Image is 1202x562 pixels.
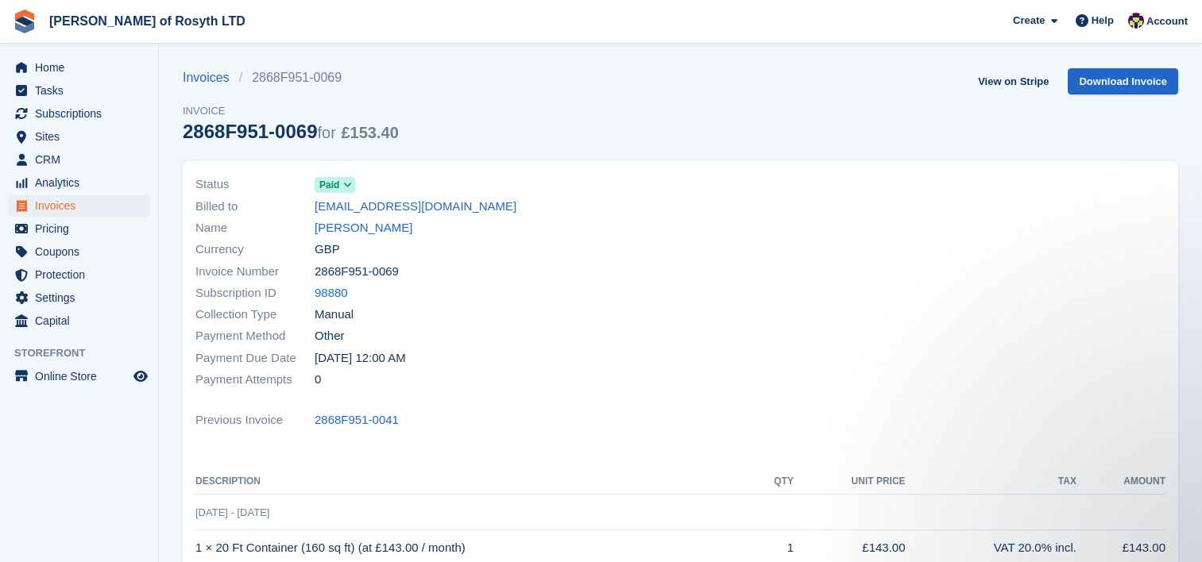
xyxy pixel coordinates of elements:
span: CRM [35,148,130,171]
span: Previous Invoice [195,411,315,429]
span: Paid [319,178,339,192]
span: Analytics [35,171,130,194]
span: [DATE] - [DATE] [195,506,269,518]
time: 2025-09-01 23:00:00 UTC [315,349,406,368]
span: Payment Due Date [195,349,315,368]
span: £153.40 [342,124,399,141]
div: VAT 20.0% incl. [906,539,1076,557]
a: menu [8,56,150,79]
span: Status [195,175,315,194]
span: 0 [315,371,321,389]
a: menu [8,310,150,332]
span: Protection [35,264,130,286]
img: Nina Briggs [1128,13,1144,29]
a: menu [8,194,150,217]
a: Preview store [131,367,150,386]
span: Collection Type [195,306,315,324]
a: [PERSON_NAME] of Rosyth LTD [43,8,252,34]
span: GBP [315,241,340,259]
a: menu [8,171,150,194]
a: [PERSON_NAME] [315,219,412,237]
span: Invoice [183,103,399,119]
span: Home [35,56,130,79]
span: Billed to [195,198,315,216]
nav: breadcrumbs [183,68,399,87]
a: menu [8,102,150,125]
a: View on Stripe [972,68,1055,94]
a: Download Invoice [1068,68,1178,94]
th: Description [195,469,753,495]
a: [EMAIL_ADDRESS][DOMAIN_NAME] [315,198,516,216]
span: Payment Attempts [195,371,315,389]
span: Help [1092,13,1114,29]
a: menu [8,365,150,387]
span: Invoices [35,194,130,217]
span: Storefront [14,345,158,361]
th: QTY [753,469,794,495]
div: 2868F951-0069 [183,121,399,142]
span: Payment Method [195,327,315,345]
a: menu [8,287,150,309]
span: Coupons [35,241,130,263]
span: Tasks [35,79,130,102]
th: Tax [906,469,1076,495]
span: Manual [315,306,354,324]
span: Online Store [35,365,130,387]
span: Account [1146,13,1188,29]
span: Capital [35,310,130,332]
a: menu [8,241,150,263]
span: Subscriptions [35,102,130,125]
span: Name [195,219,315,237]
img: stora-icon-8386f47178a22dfd0bd8f6a31ec36ba5ce8667c1dd55bd0f319d3a0aa187defe.svg [13,10,37,33]
a: menu [8,79,150,102]
a: menu [8,264,150,286]
span: Currency [195,241,315,259]
span: Invoice Number [195,263,315,281]
span: Create [1013,13,1045,29]
a: Paid [315,175,355,194]
span: Pricing [35,217,130,240]
a: menu [8,148,150,171]
span: Other [315,327,345,345]
span: for [317,124,335,141]
a: 2868F951-0041 [315,411,399,429]
span: Settings [35,287,130,309]
th: Unit Price [794,469,906,495]
a: menu [8,125,150,148]
span: Sites [35,125,130,148]
span: 2868F951-0069 [315,263,399,281]
a: menu [8,217,150,240]
th: Amount [1076,469,1165,495]
a: Invoices [183,68,239,87]
a: 98880 [315,284,348,302]
span: Subscription ID [195,284,315,302]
